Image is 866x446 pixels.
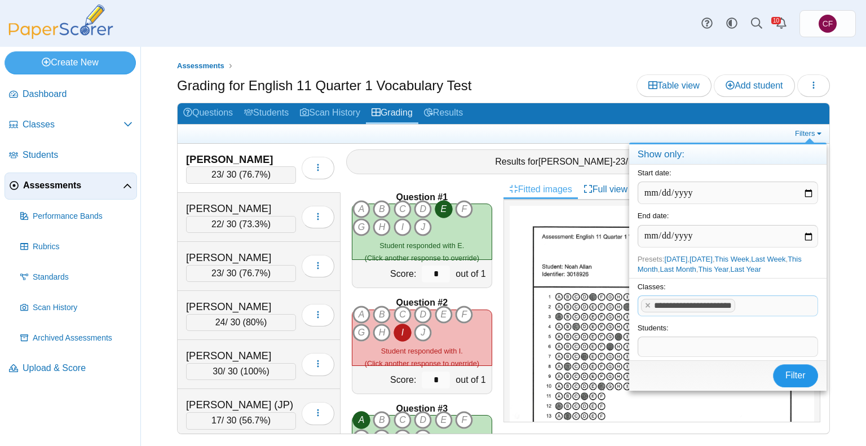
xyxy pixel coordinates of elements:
[366,103,418,124] a: Grading
[394,324,412,342] i: I
[23,88,132,100] span: Dashboard
[731,265,761,273] a: Last Year
[33,241,132,253] span: Rubrics
[503,180,578,199] a: Fitted images
[352,366,419,394] div: Score:
[823,20,833,28] span: Christa Fredrickson
[352,200,370,218] i: A
[638,169,671,177] label: Start date:
[373,200,391,218] i: B
[211,416,222,425] span: 17
[365,347,479,368] small: (Click another response to override)
[373,324,391,342] i: H
[773,364,818,387] button: Filter
[394,218,412,236] i: I
[5,81,137,108] a: Dashboard
[453,260,491,288] div: out of 1
[186,398,296,412] div: [PERSON_NAME] (JP)
[381,347,463,355] span: Student responded with I.
[394,306,412,324] i: C
[414,200,432,218] i: D
[698,265,728,273] a: This Year
[5,142,137,169] a: Students
[352,218,370,236] i: G
[352,306,370,324] i: A
[638,255,802,273] span: Presets: , , , , , , ,
[16,203,137,230] a: Performance Bands
[455,306,473,324] i: F
[785,370,806,380] span: Filter
[33,272,132,283] span: Standards
[414,324,432,342] i: J
[538,157,613,166] span: [PERSON_NAME]
[211,268,222,278] span: 23
[690,255,713,263] a: [DATE]
[453,366,491,394] div: out of 1
[174,59,227,73] a: Assessments
[5,51,136,74] a: Create New
[294,103,366,124] a: Scan History
[186,412,296,429] div: / 30 ( )
[373,306,391,324] i: B
[616,157,626,166] span: 23
[819,15,837,33] span: Christa Fredrickson
[352,411,370,429] i: A
[414,306,432,324] i: D
[629,144,827,165] h4: Show only:
[435,306,453,324] i: E
[792,128,827,139] a: Filters
[213,366,223,376] span: 30
[638,324,669,332] label: Students:
[660,265,696,273] a: Last Month
[396,403,448,415] b: Question #3
[373,218,391,236] i: H
[186,299,296,314] div: [PERSON_NAME]
[5,5,117,39] img: PaperScorer
[394,200,412,218] i: C
[638,255,802,273] a: This Month
[186,348,296,363] div: [PERSON_NAME]
[638,282,666,291] label: Classes:
[23,149,132,161] span: Students
[242,268,267,278] span: 76.7%
[16,264,137,291] a: Standards
[5,173,137,200] a: Assessments
[799,10,856,37] a: Christa Fredrickson
[5,355,137,382] a: Upload & Score
[186,314,296,331] div: / 30 ( )
[394,411,412,429] i: C
[246,317,264,327] span: 80%
[455,200,473,218] i: F
[435,200,453,218] i: E
[396,297,448,309] b: Question #2
[379,241,464,250] span: Student responded with E.
[373,411,391,429] i: B
[23,179,123,192] span: Assessments
[648,81,700,90] span: Table view
[414,411,432,429] i: D
[211,219,222,229] span: 22
[186,363,296,380] div: / 30 ( )
[664,255,687,263] a: [DATE]
[33,211,132,222] span: Performance Bands
[726,81,783,90] span: Add student
[16,233,137,260] a: Rubrics
[215,317,226,327] span: 24
[186,265,296,282] div: / 30 ( )
[186,166,296,183] div: / 30 ( )
[352,260,419,288] div: Score:
[5,31,117,41] a: PaperScorer
[352,324,370,342] i: G
[769,11,794,36] a: Alerts
[578,180,665,199] a: Full view images
[186,216,296,233] div: / 30 ( )
[16,294,137,321] a: Scan History
[242,416,267,425] span: 56.7%
[211,170,222,179] span: 23
[418,103,469,124] a: Results
[177,76,472,95] h1: Grading for English 11 Quarter 1 Vocabulary Test
[714,74,794,97] a: Add student
[186,152,296,167] div: [PERSON_NAME]
[23,118,123,131] span: Classes
[638,295,818,316] tags: ​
